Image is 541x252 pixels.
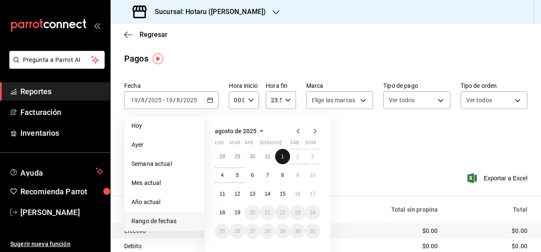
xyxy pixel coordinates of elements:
button: 18 de agosto de 2025 [215,205,230,220]
button: 1 de agosto de 2025 [275,149,290,164]
abbr: 28 de julio de 2025 [219,154,225,160]
span: Pregunta a Parrot AI [23,56,91,64]
button: 17 de agosto de 2025 [305,186,320,202]
abbr: 23 de agosto de 2025 [295,210,300,216]
button: Regresar [124,31,168,39]
span: / [138,97,141,104]
abbr: 22 de agosto de 2025 [280,210,285,216]
button: 13 de agosto de 2025 [245,186,260,202]
input: ---- [183,97,197,104]
abbr: 13 de agosto de 2025 [250,191,255,197]
abbr: 28 de agosto de 2025 [265,228,270,234]
abbr: 31 de julio de 2025 [265,154,270,160]
input: -- [131,97,138,104]
abbr: 21 de agosto de 2025 [265,210,270,216]
abbr: 27 de agosto de 2025 [250,228,255,234]
abbr: 8 de agosto de 2025 [281,172,284,178]
abbr: 11 de agosto de 2025 [219,191,225,197]
abbr: 29 de julio de 2025 [234,154,240,160]
span: Reportes [20,86,103,97]
abbr: miércoles [245,140,253,149]
label: Fecha [124,83,219,89]
button: 7 de agosto de 2025 [260,168,275,183]
a: Pregunta a Parrot AI [6,62,105,70]
button: 19 de agosto de 2025 [230,205,245,220]
button: Pregunta a Parrot AI [9,51,105,69]
abbr: jueves [260,140,310,149]
button: 28 de julio de 2025 [215,149,230,164]
span: Hoy [131,121,197,130]
label: Marca [306,83,373,89]
button: 28 de agosto de 2025 [260,224,275,239]
button: 23 de agosto de 2025 [290,205,305,220]
button: 3 de agosto de 2025 [305,149,320,164]
div: Total sin propina [330,206,438,213]
span: / [145,97,148,104]
button: open_drawer_menu [94,22,100,29]
span: Ver todos [389,96,415,104]
abbr: 31 de agosto de 2025 [310,228,316,234]
abbr: 14 de agosto de 2025 [265,191,270,197]
label: Hora inicio [229,83,259,89]
span: / [180,97,183,104]
button: 11 de agosto de 2025 [215,186,230,202]
button: 30 de agosto de 2025 [290,224,305,239]
span: Exportar a Excel [469,173,527,183]
button: Tooltip marker [153,53,163,64]
abbr: martes [230,140,240,149]
button: 22 de agosto de 2025 [275,205,290,220]
abbr: 12 de agosto de 2025 [234,191,240,197]
abbr: sábado [290,140,299,149]
input: -- [165,97,173,104]
span: / [173,97,176,104]
abbr: 25 de agosto de 2025 [219,228,225,234]
abbr: 16 de agosto de 2025 [295,191,300,197]
span: Sugerir nueva función [10,240,103,249]
span: Facturación [20,106,103,118]
button: 30 de julio de 2025 [245,149,260,164]
button: 29 de julio de 2025 [230,149,245,164]
abbr: 24 de agosto de 2025 [310,210,316,216]
button: 16 de agosto de 2025 [290,186,305,202]
div: $0.00 [330,227,438,235]
abbr: 29 de agosto de 2025 [280,228,285,234]
abbr: 30 de agosto de 2025 [295,228,300,234]
abbr: 30 de julio de 2025 [250,154,255,160]
abbr: 7 de agosto de 2025 [266,172,269,178]
abbr: domingo [305,140,316,149]
abbr: 5 de agosto de 2025 [236,172,239,178]
abbr: 17 de agosto de 2025 [310,191,316,197]
button: 6 de agosto de 2025 [245,168,260,183]
abbr: 19 de agosto de 2025 [234,210,240,216]
span: Año actual [131,198,197,207]
span: Inventarios [20,127,103,139]
span: Regresar [140,31,168,39]
button: 14 de agosto de 2025 [260,186,275,202]
span: agosto de 2025 [215,128,256,134]
div: Total [451,206,527,213]
abbr: 9 de agosto de 2025 [296,172,299,178]
button: 20 de agosto de 2025 [245,205,260,220]
div: Pagos [124,52,148,65]
abbr: 18 de agosto de 2025 [219,210,225,216]
button: 4 de agosto de 2025 [215,168,230,183]
span: Recomienda Parrot [20,186,103,197]
abbr: 2 de agosto de 2025 [296,154,299,160]
span: Mes actual [131,179,197,188]
button: 8 de agosto de 2025 [275,168,290,183]
button: agosto de 2025 [215,126,267,136]
abbr: 4 de agosto de 2025 [221,172,224,178]
span: Semana actual [131,160,197,168]
button: 2 de agosto de 2025 [290,149,305,164]
span: Rango de fechas [131,217,197,226]
abbr: 1 de agosto de 2025 [281,154,284,160]
span: [PERSON_NAME] [20,207,103,218]
button: 9 de agosto de 2025 [290,168,305,183]
label: Tipo de pago [383,83,450,89]
input: -- [176,97,180,104]
button: 21 de agosto de 2025 [260,205,275,220]
abbr: 26 de agosto de 2025 [234,228,240,234]
abbr: 3 de agosto de 2025 [311,154,314,160]
button: 31 de agosto de 2025 [305,224,320,239]
abbr: viernes [275,140,282,149]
